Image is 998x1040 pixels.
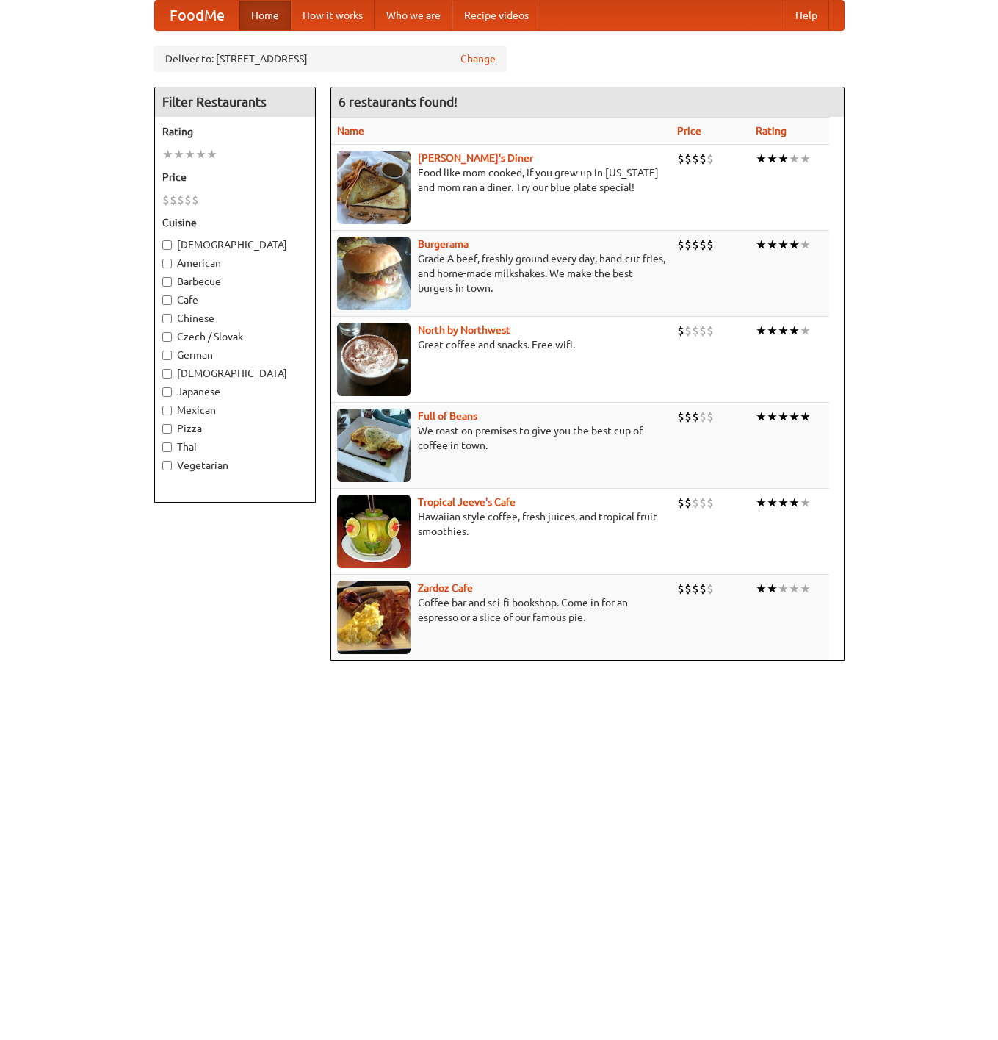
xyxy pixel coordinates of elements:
[337,581,411,654] img: zardoz.jpg
[162,293,308,307] label: Cafe
[756,151,767,167] li: ★
[767,409,778,425] li: ★
[800,151,811,167] li: ★
[337,423,665,453] p: We roast on premises to give you the best cup of coffee in town.
[195,146,206,162] li: ★
[452,1,540,30] a: Recipe videos
[155,87,315,117] h4: Filter Restaurants
[337,237,411,310] img: burgerama.jpg
[692,581,699,597] li: $
[677,495,684,511] li: $
[800,495,811,511] li: ★
[162,256,308,270] label: American
[684,151,692,167] li: $
[291,1,375,30] a: How it works
[162,406,172,415] input: Mexican
[460,51,496,66] a: Change
[756,237,767,253] li: ★
[684,237,692,253] li: $
[699,581,706,597] li: $
[162,314,172,323] input: Chinese
[162,332,172,342] input: Czech / Slovak
[162,351,172,360] input: German
[767,323,778,339] li: ★
[162,274,308,289] label: Barbecue
[677,581,684,597] li: $
[800,409,811,425] li: ★
[756,125,787,137] a: Rating
[789,495,800,511] li: ★
[778,323,789,339] li: ★
[170,192,177,208] li: $
[337,125,364,137] a: Name
[337,509,665,539] p: Hawaiian style coffee, fresh juices, and tropical fruit smoothies.
[192,192,199,208] li: $
[162,366,308,381] label: [DEMOGRAPHIC_DATA]
[800,323,811,339] li: ★
[418,582,473,594] a: Zardoz Cafe
[692,409,699,425] li: $
[337,151,411,224] img: sallys.jpg
[684,495,692,511] li: $
[706,151,714,167] li: $
[699,237,706,253] li: $
[784,1,829,30] a: Help
[418,324,510,336] a: North by Northwest
[756,409,767,425] li: ★
[778,409,789,425] li: ★
[778,495,789,511] li: ★
[162,369,172,379] input: [DEMOGRAPHIC_DATA]
[418,152,533,164] a: [PERSON_NAME]'s Diner
[162,442,172,452] input: Thai
[173,146,184,162] li: ★
[162,259,172,268] input: American
[706,323,714,339] li: $
[162,124,308,139] h5: Rating
[789,323,800,339] li: ★
[699,151,706,167] li: $
[706,237,714,253] li: $
[767,237,778,253] li: ★
[337,595,665,625] p: Coffee bar and sci-fi bookshop. Come in for an espresso or a slice of our famous pie.
[162,146,173,162] li: ★
[706,495,714,511] li: $
[756,495,767,511] li: ★
[692,237,699,253] li: $
[162,237,308,252] label: [DEMOGRAPHIC_DATA]
[154,46,507,72] div: Deliver to: [STREET_ADDRESS]
[155,1,239,30] a: FoodMe
[778,581,789,597] li: ★
[375,1,452,30] a: Who we are
[699,495,706,511] li: $
[162,240,172,250] input: [DEMOGRAPHIC_DATA]
[337,251,665,295] p: Grade A beef, freshly ground every day, hand-cut fries, and home-made milkshakes. We make the bes...
[162,387,172,397] input: Japanese
[162,424,172,434] input: Pizza
[677,409,684,425] li: $
[162,277,172,287] input: Barbecue
[162,215,308,230] h5: Cuisine
[162,403,308,417] label: Mexican
[418,410,477,422] a: Full of Beans
[684,323,692,339] li: $
[789,581,800,597] li: ★
[162,421,308,436] label: Pizza
[337,165,665,195] p: Food like mom cooked, if you grew up in [US_STATE] and mom ran a diner. Try our blue plate special!
[162,192,170,208] li: $
[684,409,692,425] li: $
[800,581,811,597] li: ★
[677,151,684,167] li: $
[767,151,778,167] li: ★
[756,323,767,339] li: ★
[677,323,684,339] li: $
[692,151,699,167] li: $
[184,192,192,208] li: $
[418,496,516,508] a: Tropical Jeeve's Cafe
[162,170,308,184] h5: Price
[337,337,665,352] p: Great coffee and snacks. Free wifi.
[239,1,291,30] a: Home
